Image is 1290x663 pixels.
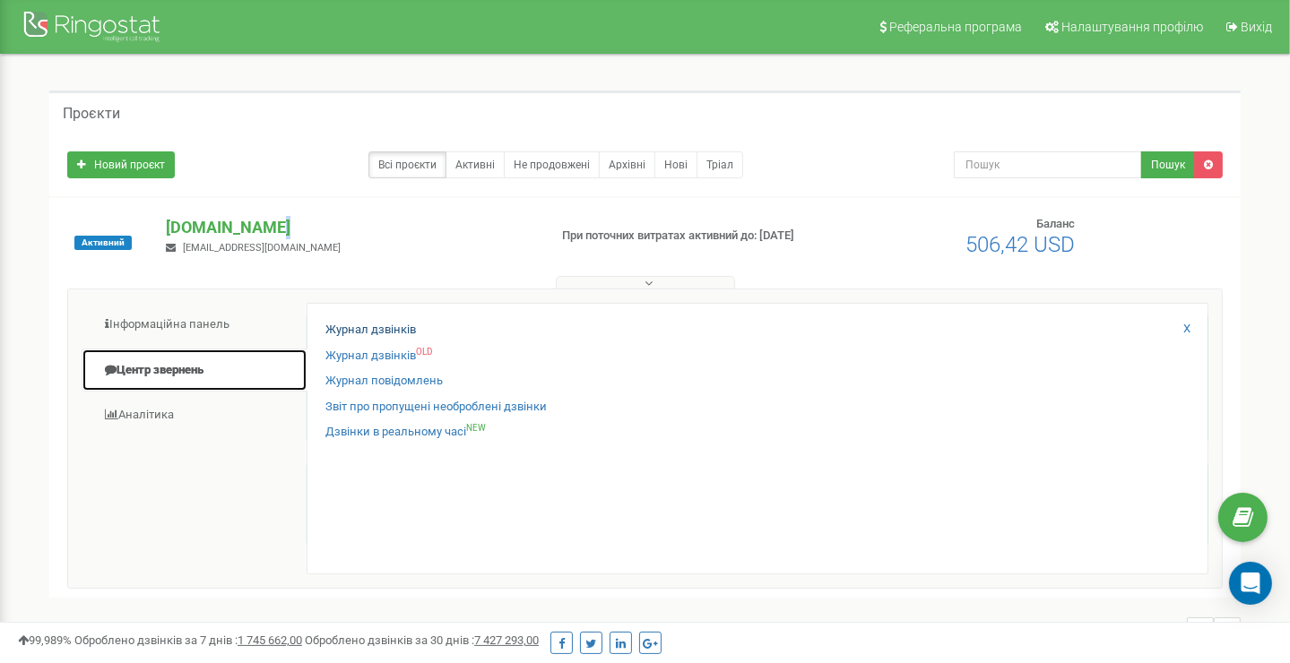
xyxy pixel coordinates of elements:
[238,633,302,647] u: 1 745 662,00
[74,236,132,250] span: Активний
[446,151,505,178] a: Активні
[697,151,743,178] a: Тріал
[74,633,302,647] span: Оброблено дзвінків за 7 днів :
[1141,151,1195,178] button: Пошук
[325,322,416,339] a: Журнал дзвінків
[166,216,533,239] p: [DOMAIN_NAME]
[1036,217,1075,230] span: Баланс
[368,151,446,178] a: Всі проєкти
[325,373,443,390] a: Журнал повідомлень
[325,424,486,441] a: Дзвінки в реальному часіNEW
[18,633,72,647] span: 99,989%
[1241,20,1272,34] span: Вихід
[325,348,432,365] a: Журнал дзвінківOLD
[183,242,341,254] span: [EMAIL_ADDRESS][DOMAIN_NAME]
[325,399,547,416] a: Звіт про пропущені необроблені дзвінки
[63,106,120,122] h5: Проєкти
[954,151,1142,178] input: Пошук
[965,232,1075,257] span: 506,42 USD
[67,151,175,178] a: Новий проєкт
[82,349,307,392] a: Центр звернень
[1229,562,1272,605] div: Open Intercom Messenger
[82,393,307,437] a: Аналiтика
[563,228,832,245] p: При поточних витратах активний до: [DATE]
[416,347,432,357] sup: OLD
[504,151,600,178] a: Не продовжені
[599,151,655,178] a: Архівні
[82,303,307,347] a: Інформаційна панель
[1134,599,1241,662] nav: ...
[474,633,539,647] u: 7 427 293,00
[889,20,1022,34] span: Реферальна програма
[1134,617,1187,644] span: 1 - 1 of 1
[305,633,539,647] span: Оброблено дзвінків за 30 днів :
[1183,321,1190,338] a: X
[1061,20,1203,34] span: Налаштування профілю
[466,423,486,433] sup: NEW
[654,151,697,178] a: Нові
